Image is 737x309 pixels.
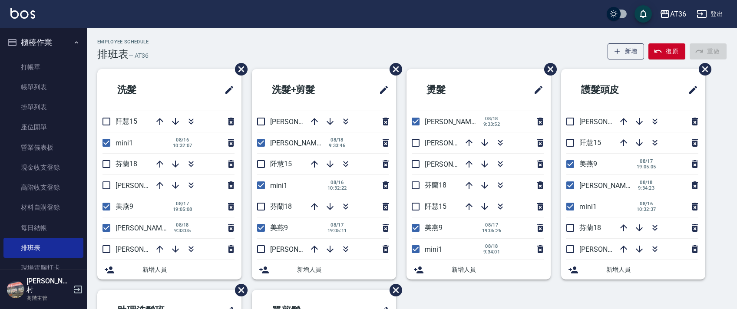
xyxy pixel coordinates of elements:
[383,277,403,303] span: 刪除班表
[173,207,192,212] span: 19:05:08
[425,160,485,168] span: [PERSON_NAME]11
[482,243,501,249] span: 08/18
[425,181,446,189] span: 芬蘭18
[116,139,133,147] span: mini1
[116,245,175,253] span: [PERSON_NAME]11
[3,138,83,158] a: 營業儀表板
[3,31,83,54] button: 櫃檯作業
[270,245,330,253] span: [PERSON_NAME]16
[692,56,713,82] span: 刪除班表
[116,117,137,125] span: 阡慧15
[3,158,83,178] a: 現金收支登錄
[259,74,350,105] h2: 洗髮+剪髮
[407,260,551,279] div: 新增人員
[693,6,727,22] button: 登出
[173,143,192,148] span: 10:32:07
[656,5,690,23] button: AT36
[26,277,71,294] h5: [PERSON_NAME]村
[635,5,652,23] button: save
[327,228,347,233] span: 19:05:11
[637,180,656,185] span: 08/18
[608,43,644,59] button: 新增
[3,218,83,238] a: 每日結帳
[3,57,83,77] a: 打帳單
[383,56,403,82] span: 刪除班表
[116,181,175,190] span: [PERSON_NAME]16
[670,9,686,20] div: AT36
[579,224,601,232] span: 芬蘭18
[452,265,544,274] span: 新增人員
[579,118,639,126] span: [PERSON_NAME]16
[270,118,330,126] span: [PERSON_NAME]11
[373,79,389,100] span: 修改班表的標題
[97,39,149,45] h2: Employee Schedule
[568,74,658,105] h2: 護髮頭皮
[683,79,698,100] span: 修改班表的標題
[297,265,389,274] span: 新增人員
[579,203,597,211] span: mini1
[3,77,83,97] a: 帳單列表
[637,207,656,212] span: 10:32:37
[425,202,446,210] span: 阡慧15
[270,202,292,210] span: 芬蘭18
[482,228,502,233] span: 19:05:26
[538,56,558,82] span: 刪除班表
[228,56,249,82] span: 刪除班表
[648,43,685,59] button: 復原
[482,122,501,127] span: 9:33:52
[142,265,235,274] span: 新增人員
[3,238,83,258] a: 排班表
[579,245,639,253] span: [PERSON_NAME]11
[425,245,442,253] span: mini1
[482,222,502,228] span: 08/17
[104,74,184,105] h2: 洗髮
[327,137,347,143] span: 08/18
[252,260,396,279] div: 新增人員
[173,201,192,207] span: 08/17
[173,222,192,228] span: 08/18
[97,48,129,60] h3: 排班表
[482,116,501,122] span: 08/18
[173,137,192,143] span: 08/16
[561,260,705,279] div: 新增人員
[3,197,83,217] a: 材料自購登錄
[97,260,241,279] div: 新增人員
[327,185,347,191] span: 10:32:22
[425,224,443,232] span: 美燕9
[116,160,137,168] span: 芬蘭18
[3,117,83,137] a: 座位開單
[327,180,347,185] span: 08/16
[219,79,235,100] span: 修改班表的標題
[425,139,485,147] span: [PERSON_NAME]16
[3,178,83,197] a: 高階收支登錄
[482,249,501,255] span: 9:34:01
[228,277,249,303] span: 刪除班表
[413,74,493,105] h2: 燙髮
[173,228,192,233] span: 9:33:05
[327,222,347,228] span: 08/17
[637,201,656,207] span: 08/16
[425,118,481,126] span: [PERSON_NAME]6
[270,160,292,168] span: 阡慧15
[3,97,83,117] a: 掛單列表
[579,160,597,168] span: 美燕9
[270,139,326,147] span: [PERSON_NAME]6
[637,164,656,170] span: 19:05:05
[7,281,24,298] img: Person
[637,185,656,191] span: 9:34:23
[116,202,133,210] span: 美燕9
[579,181,635,190] span: [PERSON_NAME]6
[606,265,698,274] span: 新增人員
[10,8,35,19] img: Logo
[270,224,288,232] span: 美燕9
[129,51,149,60] h6: — AT36
[270,181,288,190] span: mini1
[327,143,347,148] span: 9:33:46
[116,224,172,232] span: [PERSON_NAME]6
[3,258,83,278] a: 現場電腦打卡
[637,158,656,164] span: 08/17
[26,294,71,302] p: 高階主管
[528,79,544,100] span: 修改班表的標題
[579,138,601,147] span: 阡慧15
